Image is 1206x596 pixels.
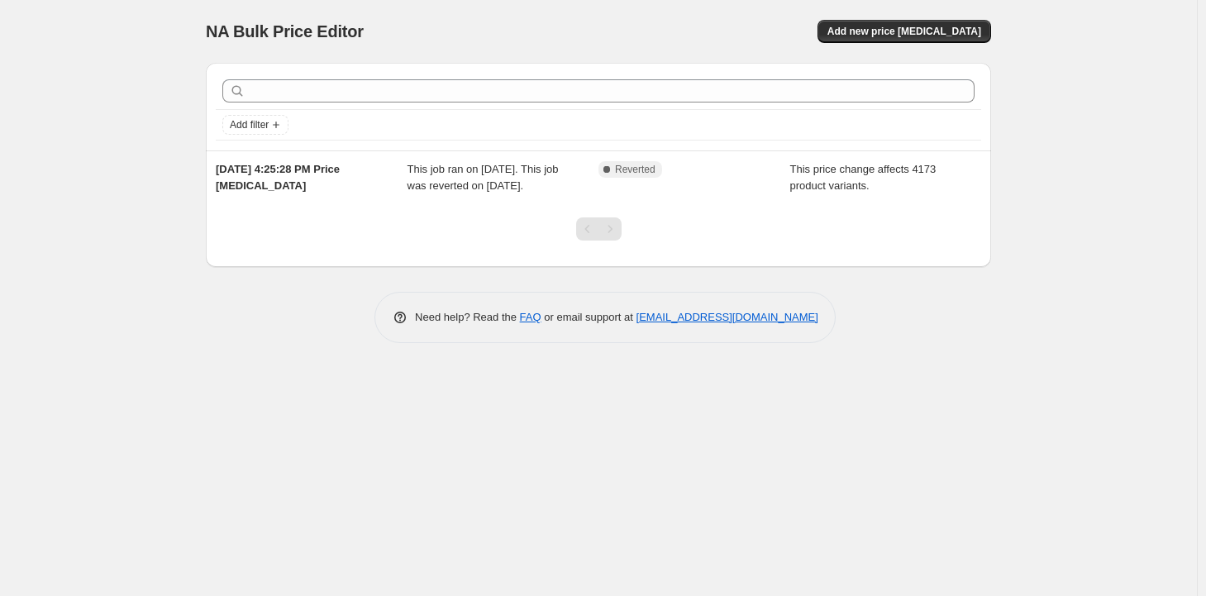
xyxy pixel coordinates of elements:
button: Add filter [222,115,288,135]
span: Add filter [230,118,269,131]
span: Add new price [MEDICAL_DATA] [827,25,981,38]
a: FAQ [520,311,541,323]
span: [DATE] 4:25:28 PM Price [MEDICAL_DATA] [216,163,340,192]
nav: Pagination [576,217,622,241]
span: This job ran on [DATE]. This job was reverted on [DATE]. [408,163,559,192]
a: [EMAIL_ADDRESS][DOMAIN_NAME] [636,311,818,323]
span: Need help? Read the [415,311,520,323]
button: Add new price [MEDICAL_DATA] [818,20,991,43]
span: NA Bulk Price Editor [206,22,364,41]
span: This price change affects 4173 product variants. [790,163,937,192]
span: Reverted [615,163,655,176]
span: or email support at [541,311,636,323]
